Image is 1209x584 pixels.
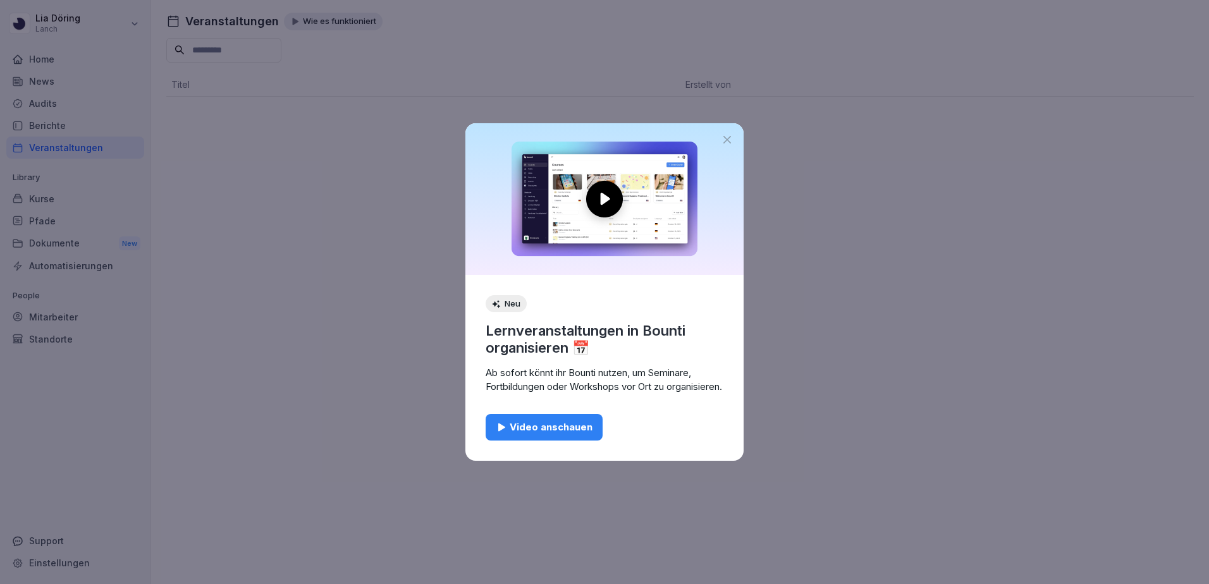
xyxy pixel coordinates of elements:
button: Video anschauen [486,414,603,441]
a: Video anschauen [486,414,723,441]
div: Video anschauen [496,420,592,434]
img: Lernveranstaltungen in Bounti organisieren 📅 [481,123,728,275]
p: Ab sofort könnt ihr Bounti nutzen, um Seminare, Fortbildungen oder Workshops vor Ort zu organisie... [486,366,723,394]
div: Neu [486,295,527,313]
p: Lernveranstaltungen in Bounti organisieren 📅 [486,322,723,356]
